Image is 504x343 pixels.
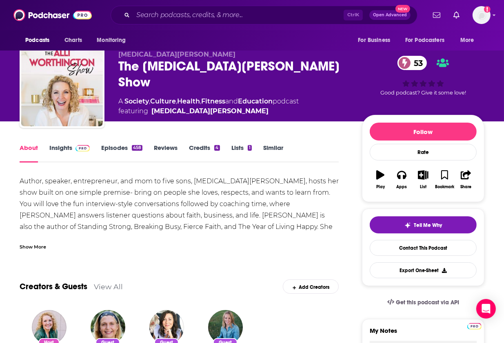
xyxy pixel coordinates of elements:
span: Get this podcast via API [396,299,459,306]
button: open menu [455,33,484,48]
div: Add Creators [283,279,339,294]
span: 53 [406,56,427,70]
button: tell me why sparkleTell Me Why [370,216,477,233]
button: open menu [400,33,456,48]
a: Alli Worthington [151,106,269,116]
a: Charts [59,33,87,48]
a: About [20,144,38,163]
div: Play [376,185,385,189]
span: featuring [118,106,299,116]
img: tell me why sparkle [404,222,411,229]
button: List [413,165,434,194]
div: 4 [214,145,220,151]
a: 53 [397,56,427,70]
div: 1 [248,145,252,151]
span: Good podcast? Give it some love! [380,90,466,96]
a: Episodes458 [101,144,142,163]
a: Get this podcast via API [381,292,466,312]
span: , [149,97,150,105]
a: Education [238,97,273,105]
div: A podcast [118,97,299,116]
span: New [395,5,410,13]
button: Follow [370,123,477,141]
span: Open Advanced [373,13,407,17]
span: Logged in as JohnJMudgett [473,6,491,24]
span: [MEDICAL_DATA][PERSON_NAME] [118,51,235,58]
a: View All [94,282,123,291]
button: Apps [391,165,412,194]
span: Monitoring [97,35,126,46]
a: Pro website [467,322,482,330]
a: Society [124,97,149,105]
a: Reviews [154,144,178,163]
label: My Notes [370,327,477,341]
a: Creators & Guests [20,281,87,292]
svg: Add a profile image [484,6,491,13]
div: Author, speaker, entrepreneur, and mom to five sons, [MEDICAL_DATA][PERSON_NAME], hosts her show ... [20,176,339,244]
div: Search podcasts, credits, & more... [111,6,417,24]
a: Similar [263,144,283,163]
button: open menu [91,33,136,48]
div: Share [460,185,471,189]
span: Ctrl K [344,10,363,20]
img: Podchaser Pro [467,323,482,330]
div: 53Good podcast? Give it some love! [362,51,484,101]
button: Export One-Sheet [370,262,477,278]
button: Share [455,165,477,194]
span: More [460,35,474,46]
div: 458 [132,145,142,151]
span: For Business [358,35,390,46]
button: open menu [352,33,400,48]
span: and [225,97,238,105]
a: Fitness [201,97,225,105]
span: Charts [64,35,82,46]
a: InsightsPodchaser Pro [49,144,90,163]
span: , [176,97,177,105]
span: For Podcasters [405,35,444,46]
a: Credits4 [189,144,220,163]
a: Lists1 [231,144,252,163]
div: Open Intercom Messenger [476,299,496,319]
button: Play [370,165,391,194]
img: User Profile [473,6,491,24]
div: Rate [370,144,477,161]
span: Podcasts [25,35,49,46]
a: Show notifications dropdown [450,8,463,22]
div: List [420,185,426,189]
a: Culture [150,97,176,105]
button: Show profile menu [473,6,491,24]
button: Open AdvancedNew [369,10,411,20]
div: Apps [397,185,407,189]
a: Health [177,97,200,105]
a: Show notifications dropdown [430,8,444,22]
button: open menu [20,33,60,48]
div: Bookmark [435,185,454,189]
img: The Alli Worthington Show [21,45,103,126]
button: Bookmark [434,165,455,194]
img: Podchaser - Follow, Share and Rate Podcasts [13,7,92,23]
span: , [200,97,201,105]
img: Podchaser Pro [75,145,90,152]
input: Search podcasts, credits, & more... [133,9,344,22]
span: Tell Me Why [414,222,442,229]
a: Contact This Podcast [370,240,477,256]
